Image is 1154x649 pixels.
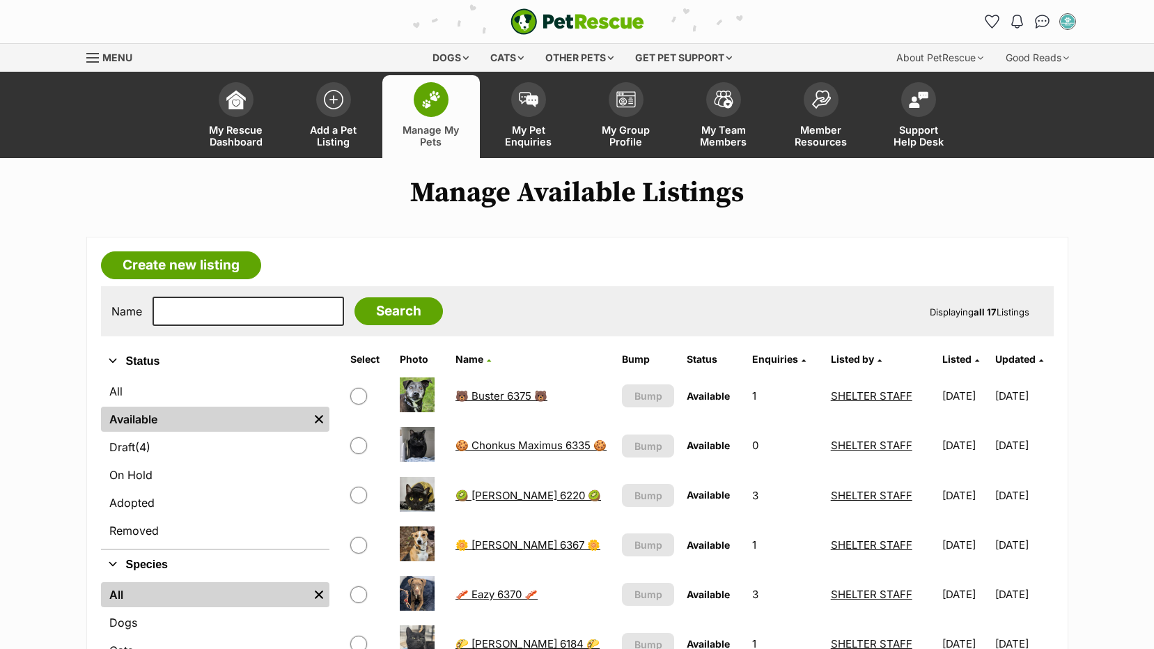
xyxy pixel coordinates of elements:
span: Listed [942,353,972,365]
img: add-pet-listing-icon-0afa8454b4691262ce3f59096e99ab1cd57d4a30225e0717b998d2c9b9846f56.svg [324,90,343,109]
a: All [101,379,329,404]
span: Available [687,390,730,402]
a: Dogs [101,610,329,635]
td: [DATE] [995,372,1052,420]
a: Draft [101,435,329,460]
span: Menu [102,52,132,63]
a: Enquiries [752,353,806,365]
button: Bump [622,533,673,556]
img: SHELTER STAFF profile pic [1061,15,1075,29]
th: Bump [616,348,679,370]
a: My Team Members [675,75,772,158]
a: On Hold [101,462,329,487]
a: Available [101,407,309,432]
img: help-desk-icon-fdf02630f3aa405de69fd3d07c3f3aa587a6932b1a1747fa1d2bba05be0121f9.svg [909,91,928,108]
a: Add a Pet Listing [285,75,382,158]
span: Available [687,539,730,551]
span: Bump [634,538,662,552]
a: PetRescue [510,8,644,35]
span: Bump [634,439,662,453]
span: My Pet Enquiries [497,124,560,148]
a: Remove filter [309,407,329,432]
a: Remove filter [309,582,329,607]
span: My Rescue Dashboard [205,124,267,148]
a: Adopted [101,490,329,515]
td: [DATE] [937,421,994,469]
a: Name [455,353,491,365]
label: Name [111,305,142,318]
a: SHELTER STAFF [831,489,912,502]
img: member-resources-icon-8e73f808a243e03378d46382f2149f9095a855e16c252ad45f914b54edf8863c.svg [811,90,831,109]
span: Support Help Desk [887,124,950,148]
td: 3 [747,570,823,618]
span: (4) [135,439,150,455]
a: Listed [942,353,979,365]
td: 1 [747,521,823,569]
div: About PetRescue [887,44,993,72]
a: Favourites [981,10,1004,33]
span: translation missing: en.admin.listings.index.attributes.enquiries [752,353,798,365]
span: Updated [995,353,1036,365]
img: manage-my-pets-icon-02211641906a0b7f246fdf0571729dbe1e7629f14944591b6c1af311fb30b64b.svg [421,91,441,109]
span: Listed by [831,353,874,365]
a: 🍪 Chonkus Maximus 6335 🍪 [455,439,607,452]
a: SHELTER STAFF [831,538,912,552]
a: Conversations [1031,10,1054,33]
div: Dogs [423,44,478,72]
span: Bump [634,587,662,602]
td: [DATE] [995,521,1052,569]
td: [DATE] [937,372,994,420]
div: Cats [481,44,533,72]
a: SHELTER STAFF [831,439,912,452]
button: Bump [622,484,673,507]
a: All [101,582,309,607]
a: SHELTER STAFF [831,588,912,601]
a: 🌼 [PERSON_NAME] 6367 🌼 [455,538,600,552]
span: Add a Pet Listing [302,124,365,148]
td: [DATE] [937,471,994,519]
span: Available [687,588,730,600]
th: Status [681,348,746,370]
a: Listed by [831,353,882,365]
button: Bump [622,435,673,458]
td: 0 [747,421,823,469]
img: logo-e224e6f780fb5917bec1dbf3a21bbac754714ae5b6737aabdf751b685950b380.svg [510,8,644,35]
th: Photo [394,348,449,370]
img: notifications-46538b983faf8c2785f20acdc204bb7945ddae34d4c08c2a6579f10ce5e182be.svg [1011,15,1022,29]
span: Manage My Pets [400,124,462,148]
th: Select [345,348,393,370]
a: Member Resources [772,75,870,158]
div: Good Reads [996,44,1079,72]
a: My Rescue Dashboard [187,75,285,158]
img: team-members-icon-5396bd8760b3fe7c0b43da4ab00e1e3bb1a5d9ba89233759b79545d2d3fc5d0d.svg [714,91,733,109]
img: dashboard-icon-eb2f2d2d3e046f16d808141f083e7271f6b2e854fb5c12c21221c1fb7104beca.svg [226,90,246,109]
span: My Team Members [692,124,755,148]
img: group-profile-icon-3fa3cf56718a62981997c0bc7e787c4b2cf8bcc04b72c1350f741eb67cf2f40e.svg [616,91,636,108]
ul: Account quick links [981,10,1079,33]
button: Bump [622,384,673,407]
img: pet-enquiries-icon-7e3ad2cf08bfb03b45e93fb7055b45f3efa6380592205ae92323e6603595dc1f.svg [519,92,538,107]
td: [DATE] [995,471,1052,519]
strong: all 17 [974,306,997,318]
a: My Pet Enquiries [480,75,577,158]
button: My account [1056,10,1079,33]
a: 🐻 Buster 6375 🐻 [455,389,547,402]
span: Name [455,353,483,365]
td: [DATE] [937,570,994,618]
a: Updated [995,353,1043,365]
a: Support Help Desk [870,75,967,158]
td: [DATE] [995,570,1052,618]
input: Search [354,297,443,325]
td: [DATE] [937,521,994,569]
span: Bump [634,389,662,403]
a: Manage My Pets [382,75,480,158]
span: Displaying Listings [930,306,1029,318]
button: Notifications [1006,10,1029,33]
td: [DATE] [995,421,1052,469]
td: 1 [747,372,823,420]
a: Create new listing [101,251,261,279]
a: 🥝 [PERSON_NAME] 6220 🥝 [455,489,601,502]
div: Get pet support [625,44,742,72]
span: Available [687,489,730,501]
span: Bump [634,488,662,503]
